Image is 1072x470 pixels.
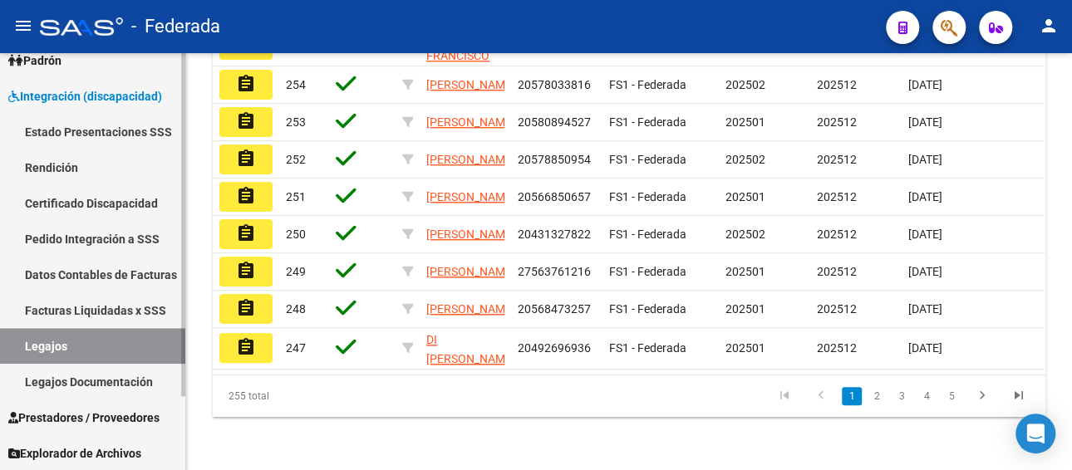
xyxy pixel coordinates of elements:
[13,16,33,36] mat-icon: menu
[518,115,591,129] span: 20580894527
[236,337,256,357] mat-icon: assignment
[908,302,942,316] span: [DATE]
[236,261,256,281] mat-icon: assignment
[914,382,939,410] li: page 4
[939,382,964,410] li: page 5
[131,8,220,45] span: - Federada
[8,444,141,463] span: Explorador de Archivos
[908,153,942,166] span: [DATE]
[769,387,800,405] a: go to first page
[609,190,686,203] span: FS1 - Federada
[236,186,256,206] mat-icon: assignment
[236,74,256,94] mat-icon: assignment
[817,302,857,316] span: 202512
[725,190,765,203] span: 202501
[908,341,942,355] span: [DATE]
[426,265,515,278] span: [PERSON_NAME]
[213,375,376,417] div: 255 total
[426,333,515,365] span: DI [PERSON_NAME]
[725,228,765,241] span: 202502
[236,149,256,169] mat-icon: assignment
[805,387,837,405] a: go to previous page
[518,302,591,316] span: 20568473257
[1015,414,1055,453] div: Open Intercom Messenger
[518,153,591,166] span: 20578850954
[426,302,515,316] span: [PERSON_NAME]
[286,153,306,166] span: 252
[426,115,515,129] span: [PERSON_NAME]
[842,387,862,405] a: 1
[817,115,857,129] span: 202512
[8,409,160,427] span: Prestadores / Proveedores
[817,341,857,355] span: 202512
[817,228,857,241] span: 202512
[236,298,256,318] mat-icon: assignment
[908,78,942,91] span: [DATE]
[8,51,61,70] span: Padrón
[236,111,256,131] mat-icon: assignment
[908,265,942,278] span: [DATE]
[518,265,591,278] span: 27563761216
[286,190,306,203] span: 251
[817,190,857,203] span: 202512
[908,190,942,203] span: [DATE]
[609,78,686,91] span: FS1 - Federada
[889,382,914,410] li: page 3
[609,302,686,316] span: FS1 - Federada
[426,228,515,241] span: [PERSON_NAME]
[908,115,942,129] span: [DATE]
[867,387,887,405] a: 2
[286,228,306,241] span: 250
[518,190,591,203] span: 20566850657
[8,87,162,105] span: Integración (discapacidad)
[839,382,864,410] li: page 1
[609,153,686,166] span: FS1 - Federada
[518,228,591,241] span: 20431327822
[236,223,256,243] mat-icon: assignment
[426,78,515,91] span: [PERSON_NAME]
[518,341,591,355] span: 20492696936
[725,78,765,91] span: 202502
[426,153,515,166] span: [PERSON_NAME]
[286,341,306,355] span: 247
[892,387,912,405] a: 3
[817,153,857,166] span: 202512
[609,341,686,355] span: FS1 - Federada
[609,115,686,129] span: FS1 - Federada
[725,153,765,166] span: 202502
[286,265,306,278] span: 249
[426,190,515,203] span: [PERSON_NAME]
[609,228,686,241] span: FS1 - Federada
[725,115,765,129] span: 202501
[286,78,306,91] span: 254
[725,341,765,355] span: 202501
[917,387,937,405] a: 4
[966,387,998,405] a: go to next page
[817,265,857,278] span: 202512
[908,228,942,241] span: [DATE]
[942,387,961,405] a: 5
[286,302,306,316] span: 248
[817,78,857,91] span: 202512
[725,302,765,316] span: 202501
[725,265,765,278] span: 202501
[286,115,306,129] span: 253
[1003,387,1035,405] a: go to last page
[864,382,889,410] li: page 2
[609,265,686,278] span: FS1 - Federada
[518,78,591,91] span: 20578033816
[1039,16,1059,36] mat-icon: person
